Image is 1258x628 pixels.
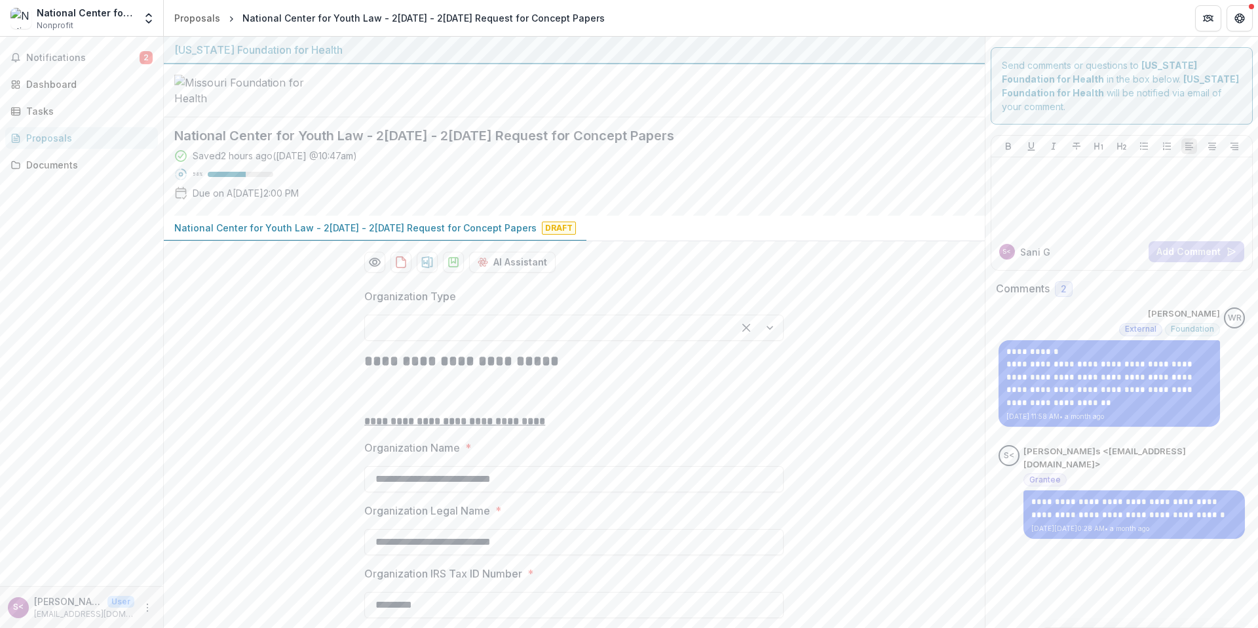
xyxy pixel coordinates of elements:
[1195,5,1221,31] button: Partners
[1069,138,1084,154] button: Strike
[174,128,953,144] h2: National Center for Youth Law - 2[DATE] - 2[DATE] Request for Concept Papers
[391,252,411,273] button: download-proposal
[34,595,102,608] p: [PERSON_NAME]s <[EMAIL_ADDRESS][DOMAIN_NAME]>
[364,252,385,273] button: Preview 8d5fc2e2-b7cb-45bd-b964-41c2f088b3fe-0.pdf
[1204,138,1220,154] button: Align Center
[26,104,147,118] div: Tasks
[469,252,556,273] button: AI Assistant
[1181,138,1197,154] button: Align Left
[26,131,147,145] div: Proposals
[1020,245,1050,259] p: Sani G
[169,9,225,28] a: Proposals
[1006,412,1213,422] p: [DATE] 11:58 AM • a month ago
[1136,138,1152,154] button: Bullet List
[364,503,490,519] p: Organization Legal Name
[1023,445,1246,471] p: [PERSON_NAME]s <[EMAIL_ADDRESS][DOMAIN_NAME]>
[107,596,134,608] p: User
[1114,138,1130,154] button: Heading 2
[193,186,299,200] p: Due on A[DATE]2:00 PM
[1046,138,1061,154] button: Italicize
[364,566,522,581] p: Organization IRS Tax ID Number
[5,73,158,95] a: Dashboard
[13,603,24,612] div: Sani Ghahremanians <sghahremanians@youthlaw.org>
[174,42,974,58] div: [US_STATE] Foundation for Health
[26,77,147,91] div: Dashboard
[174,11,220,25] div: Proposals
[193,149,357,163] div: Saved 2 hours ago ( [DATE] @ 10:47am )
[37,20,73,31] span: Nonprofit
[169,9,610,28] nav: breadcrumb
[1228,314,1242,323] div: Wendy Rohrbach
[364,288,456,304] p: Organization Type
[37,6,134,20] div: National Center for Youth Law
[140,51,153,64] span: 2
[140,5,158,31] button: Open entity switcher
[193,170,202,179] p: 58 %
[443,252,464,273] button: download-proposal
[1002,248,1011,255] div: Sani Ghahremanians <sghahremanians@youthlaw.org>
[1061,284,1067,295] span: 2
[364,440,460,456] p: Organization Name
[26,158,147,172] div: Documents
[174,221,537,235] p: National Center for Youth Law - 2[DATE] - 2[DATE] Request for Concept Papers
[1029,475,1061,484] span: Grantee
[991,47,1253,125] div: Send comments or questions to in the box below. will be notified via email of your comment.
[1125,324,1156,334] span: External
[34,608,134,620] p: [EMAIL_ADDRESS][DOMAIN_NAME]
[5,100,158,122] a: Tasks
[736,317,757,338] div: Clear selected options
[1227,138,1242,154] button: Align Right
[996,283,1050,295] h2: Comments
[542,222,576,235] span: Draft
[1004,452,1014,460] div: Sani Ghahremanians <sghahremanians@youthlaw.org>
[1149,241,1244,262] button: Add Comment
[140,600,155,616] button: More
[1159,138,1175,154] button: Ordered List
[1148,307,1220,321] p: [PERSON_NAME]
[26,52,140,64] span: Notifications
[10,8,31,29] img: National Center for Youth Law
[174,75,305,106] img: Missouri Foundation for Health
[242,11,605,25] div: National Center for Youth Law - 2[DATE] - 2[DATE] Request for Concept Papers
[5,47,158,68] button: Notifications2
[1171,324,1214,334] span: Foundation
[1001,138,1016,154] button: Bold
[1227,5,1253,31] button: Get Help
[1031,524,1238,534] p: [DATE][DATE]0:28 AM • a month ago
[1091,138,1107,154] button: Heading 1
[417,252,438,273] button: download-proposal
[5,154,158,176] a: Documents
[1023,138,1039,154] button: Underline
[5,127,158,149] a: Proposals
